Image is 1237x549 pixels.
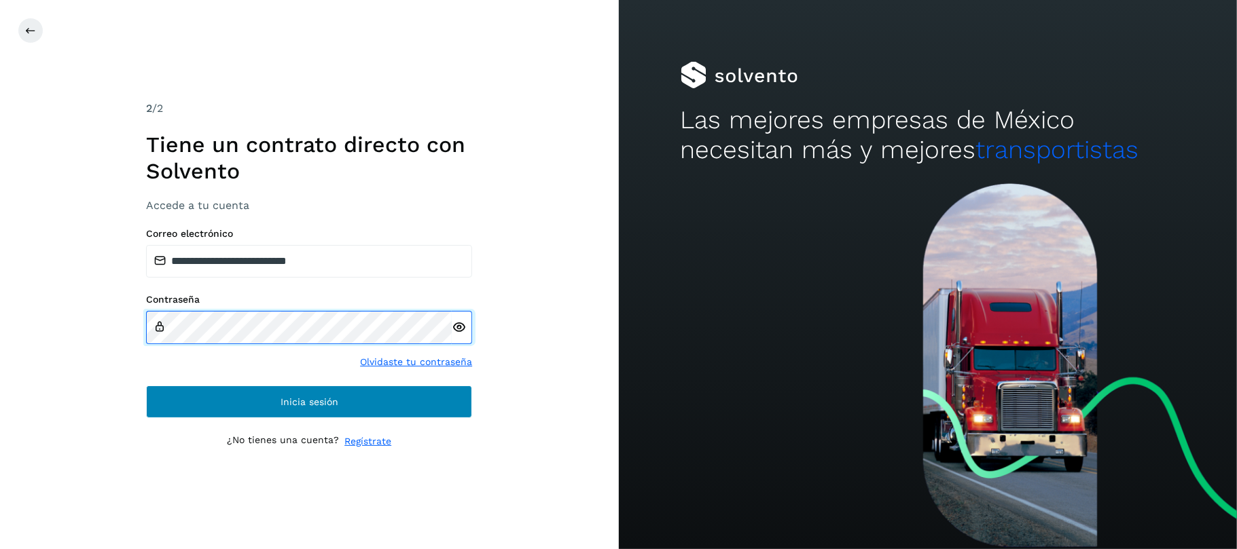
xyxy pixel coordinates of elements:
h2: Las mejores empresas de México necesitan más y mejores [681,105,1175,166]
div: /2 [146,100,472,117]
button: Inicia sesión [146,385,472,418]
span: 2 [146,102,152,115]
h3: Accede a tu cuenta [146,199,472,212]
span: Inicia sesión [281,397,338,406]
a: Regístrate [344,434,391,449]
h1: Tiene un contrato directo con Solvento [146,132,472,184]
span: transportistas [976,135,1139,164]
label: Correo electrónico [146,228,472,240]
p: ¿No tienes una cuenta? [227,434,339,449]
label: Contraseña [146,294,472,305]
a: Olvidaste tu contraseña [360,355,472,369]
